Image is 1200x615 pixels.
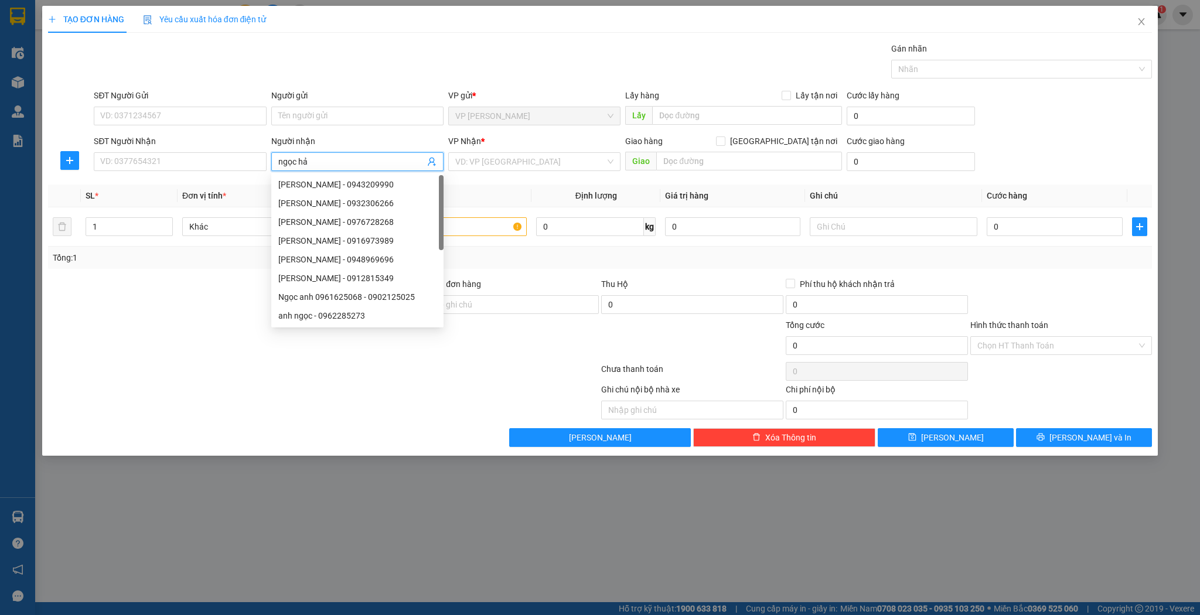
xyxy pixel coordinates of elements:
[143,15,267,24] span: Yêu cầu xuất hóa đơn điện tử
[665,191,708,200] span: Giá trị hàng
[765,431,816,444] span: Xóa Thông tin
[143,15,152,25] img: icon
[656,152,842,170] input: Dọc đường
[693,428,875,447] button: deleteXóa Thông tin
[625,91,659,100] span: Lấy hàng
[921,431,984,444] span: [PERSON_NAME]
[1016,428,1152,447] button: printer[PERSON_NAME] và In
[1133,222,1147,231] span: plus
[271,288,444,306] div: Ngọc anh 0961625068 - 0902125025
[182,191,226,200] span: Đơn vị tính
[891,44,927,53] label: Gán nhãn
[53,251,463,264] div: Tổng: 1
[86,191,95,200] span: SL
[625,152,656,170] span: Giao
[786,383,968,401] div: Chi phí nội bộ
[427,157,437,166] span: user-add
[60,151,79,170] button: plus
[278,309,437,322] div: anh ngọc - 0962285273
[271,231,444,250] div: ngọc hà - 0916973989
[847,136,905,146] label: Cước giao hàng
[278,178,437,191] div: [PERSON_NAME] - 0943209990
[601,383,783,401] div: Ghi chú nội bộ nhà xe
[455,107,613,125] span: VP Ngọc Hồi
[1125,6,1158,39] button: Close
[278,291,437,303] div: Ngọc anh 0961625068 - 0902125025
[652,106,842,125] input: Dọc đường
[271,135,444,148] div: Người nhận
[48,15,56,23] span: plus
[575,191,617,200] span: Định lượng
[271,175,444,194] div: trần hữu ngọc anh - 0943209990
[600,363,785,383] div: Chưa thanh toán
[417,295,599,314] input: Ghi chú đơn hàng
[569,431,632,444] span: [PERSON_NAME]
[810,217,977,236] input: Ghi Chú
[94,89,266,102] div: SĐT Người Gửi
[644,217,656,236] span: kg
[278,272,437,285] div: [PERSON_NAME] - 0912815349
[791,89,842,102] span: Lấy tận nơi
[878,428,1014,447] button: save[PERSON_NAME]
[1132,217,1148,236] button: plus
[1049,431,1131,444] span: [PERSON_NAME] và In
[448,136,481,146] span: VP Nhận
[189,218,343,235] span: Khác
[448,89,621,102] div: VP gửi
[271,306,444,325] div: anh ngọc - 0962285273
[271,213,444,231] div: lê hồng ngọc - 0976728268
[987,191,1027,200] span: Cước hàng
[795,278,899,291] span: Phí thu hộ khách nhận trả
[271,194,444,213] div: ngọc anh - 0932306266
[53,217,71,236] button: delete
[278,253,437,266] div: [PERSON_NAME] - 0948969696
[725,135,842,148] span: [GEOGRAPHIC_DATA] tận nơi
[665,217,800,236] input: 0
[1137,17,1146,26] span: close
[48,15,124,24] span: TẠO ĐƠN HÀNG
[625,106,652,125] span: Lấy
[1037,433,1045,442] span: printer
[752,433,761,442] span: delete
[625,136,663,146] span: Giao hàng
[970,320,1048,330] label: Hình thức thanh toán
[805,184,982,207] th: Ghi chú
[271,89,444,102] div: Người gửi
[417,279,481,289] label: Ghi chú đơn hàng
[271,269,444,288] div: Ngọc Anh - 0912815349
[601,401,783,419] input: Nhập ghi chú
[61,156,79,165] span: plus
[786,320,824,330] span: Tổng cước
[847,107,975,125] input: Cước lấy hàng
[278,216,437,228] div: [PERSON_NAME] - 0976728268
[278,197,437,210] div: [PERSON_NAME] - 0932306266
[601,279,628,289] span: Thu Hộ
[847,91,899,100] label: Cước lấy hàng
[278,234,437,247] div: [PERSON_NAME] - 0916973989
[509,428,691,447] button: [PERSON_NAME]
[908,433,916,442] span: save
[847,152,975,171] input: Cước giao hàng
[271,250,444,269] div: ngọc tuấn - 0948969696
[94,135,266,148] div: SĐT Người Nhận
